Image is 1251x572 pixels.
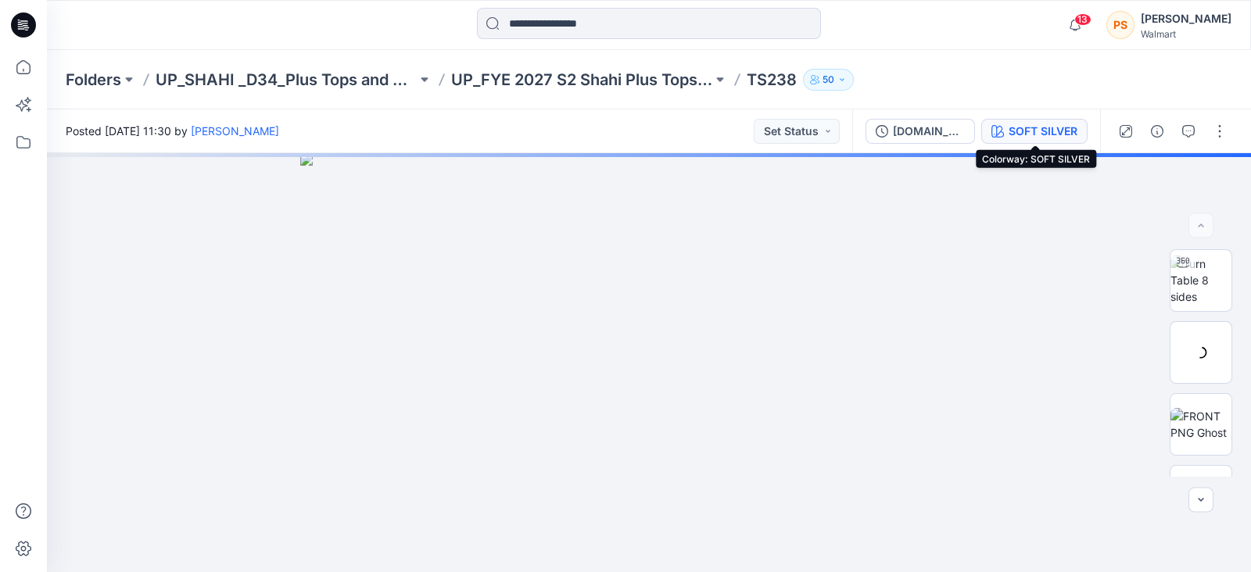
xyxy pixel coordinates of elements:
[803,69,854,91] button: 50
[1009,123,1077,140] div: SOFT SILVER
[1141,9,1231,28] div: [PERSON_NAME]
[451,69,712,91] a: UP_FYE 2027 S2 Shahi Plus Tops and Dress
[1170,256,1231,305] img: Turn Table 8 sides
[1145,119,1170,144] button: Details
[191,124,279,138] a: [PERSON_NAME]
[1170,408,1231,441] img: FRONT PNG Ghost
[893,123,965,140] div: [DOMAIN_NAME] (upload)
[981,119,1088,144] button: SOFT SILVER
[1141,28,1231,40] div: Walmart
[66,123,279,139] span: Posted [DATE] 11:30 by
[823,71,834,88] p: 50
[866,119,975,144] button: [DOMAIN_NAME] (upload)
[300,153,998,572] img: eyJhbGciOiJIUzI1NiIsImtpZCI6IjAiLCJzbHQiOiJzZXMiLCJ0eXAiOiJKV1QifQ.eyJkYXRhIjp7InR5cGUiOiJzdG9yYW...
[1106,11,1135,39] div: PS
[156,69,417,91] a: UP_SHAHI _D34_Plus Tops and Dresses
[1074,13,1091,26] span: 13
[66,69,121,91] a: Folders
[747,69,797,91] p: TS238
